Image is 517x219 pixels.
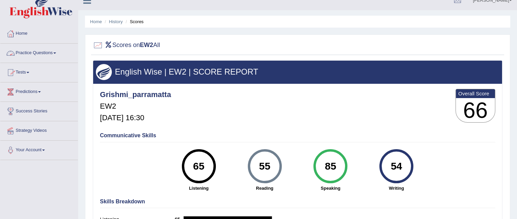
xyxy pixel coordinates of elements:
h4: Grishmi_parramatta [100,91,171,99]
h5: [DATE] 16:30 [100,114,171,122]
b: EW2 [140,42,153,48]
a: Home [0,24,78,41]
h4: Communicative Skills [100,132,495,139]
h5: EW2 [100,102,171,110]
img: wings.png [96,64,112,80]
a: Strategy Videos [0,121,78,138]
a: Your Account [0,141,78,158]
strong: Listening [169,185,228,191]
a: Predictions [0,82,78,99]
div: 55 [252,152,277,181]
strong: Speaking [301,185,360,191]
div: 85 [318,152,343,181]
li: Scores [124,18,144,25]
strong: Writing [367,185,426,191]
h4: Skills Breakdown [100,199,495,205]
h2: Scores on All [93,40,160,50]
div: 65 [186,152,211,181]
a: Home [90,19,102,24]
a: Tests [0,63,78,80]
a: History [109,19,123,24]
b: Overall Score [458,91,493,96]
a: Practice Questions [0,44,78,61]
h3: English Wise | EW2 | SCORE REPORT [96,67,499,76]
strong: Reading [235,185,294,191]
h3: 66 [456,98,495,123]
div: 54 [384,152,409,181]
a: Success Stories [0,102,78,119]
